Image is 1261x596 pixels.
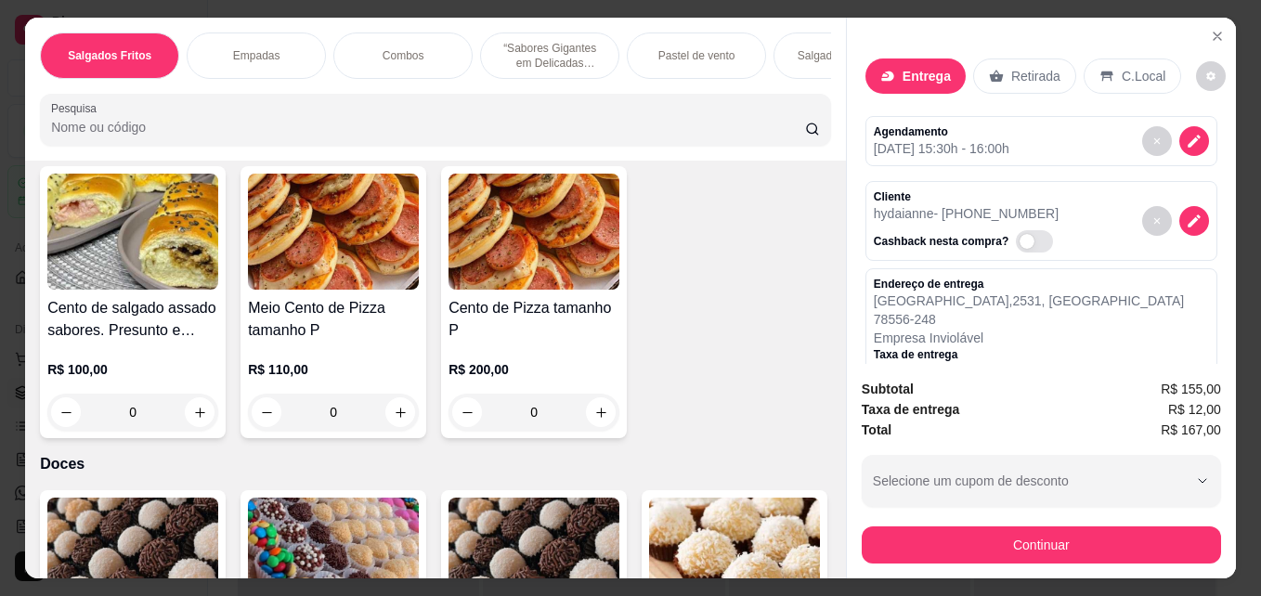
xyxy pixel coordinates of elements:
[1168,399,1221,420] span: R$ 12,00
[798,48,890,63] p: Salgados Assados
[248,360,419,379] p: R$ 110,00
[1142,206,1172,236] button: decrease-product-quantity
[68,48,151,63] p: Salgados Fritos
[1179,126,1209,156] button: decrease-product-quantity
[1196,61,1226,91] button: decrease-product-quantity
[874,204,1060,223] p: hydaianne - [PHONE_NUMBER]
[874,189,1060,204] p: Cliente
[452,397,482,427] button: decrease-product-quantity
[586,397,616,427] button: increase-product-quantity
[47,174,218,290] img: product-image
[874,347,1184,362] p: Taxa de entrega
[233,48,280,63] p: Empadas
[40,453,831,475] p: Doces
[448,360,619,379] p: R$ 200,00
[448,174,619,290] img: product-image
[248,174,419,290] img: product-image
[1142,126,1172,156] button: decrease-product-quantity
[51,118,805,136] input: Pesquisa
[51,397,81,427] button: decrease-product-quantity
[385,397,415,427] button: increase-product-quantity
[862,526,1221,564] button: Continuar
[248,297,419,342] h4: Meio Cento de Pizza tamanho P
[862,455,1221,507] button: Selecione um cupom de desconto
[874,292,1184,310] p: [GEOGRAPHIC_DATA] , 2531 , [GEOGRAPHIC_DATA]
[51,100,103,116] label: Pesquisa
[448,297,619,342] h4: Cento de Pizza tamanho P
[903,67,951,85] p: Entrega
[1161,379,1221,399] span: R$ 155,00
[874,329,1184,347] p: Empresa Inviolável
[1016,230,1060,253] label: Automatic updates
[1122,67,1165,85] p: C.Local
[1179,206,1209,236] button: decrease-product-quantity
[874,234,1008,249] p: Cashback nesta compra?
[383,48,424,63] p: Combos
[874,362,1184,381] p: R$ 12,00
[862,402,960,417] strong: Taxa de entrega
[1202,21,1232,51] button: Close
[1161,420,1221,440] span: R$ 167,00
[874,124,1142,139] p: Agendamento
[874,277,1184,292] p: Endereço de entrega
[47,360,218,379] p: R$ 100,00
[185,397,214,427] button: increase-product-quantity
[1011,67,1060,85] p: Retirada
[862,422,891,437] strong: Total
[496,41,604,71] p: “Sabores Gigantes em Delicadas Porções”
[874,139,1142,158] p: [DATE] 15:30h - 16:00h
[47,297,218,342] h4: Cento de salgado assado sabores. Presunto e queijo carne e frango
[252,397,281,427] button: decrease-product-quantity
[874,310,1184,329] p: 78556-248
[658,48,735,63] p: Pastel de vento
[862,382,914,396] strong: Subtotal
